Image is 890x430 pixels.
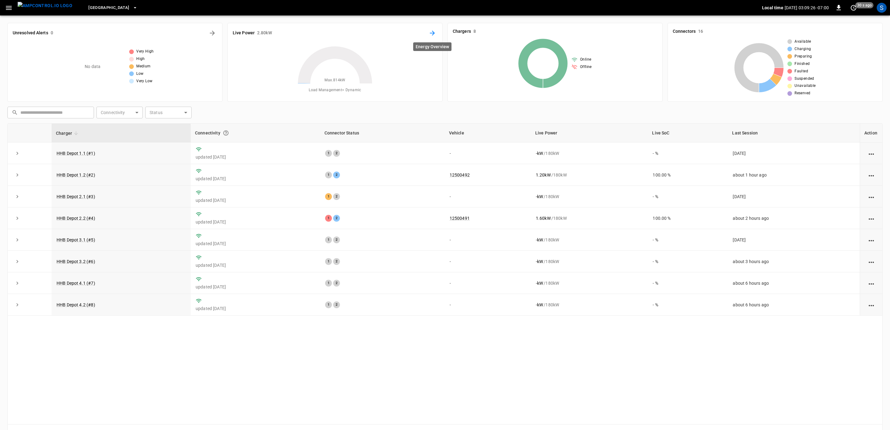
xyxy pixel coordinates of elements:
td: [DATE] [728,186,860,207]
button: All Alerts [207,28,217,38]
a: 12500492 [450,172,470,177]
p: Local time [762,5,783,11]
img: ampcontrol.io logo [18,2,72,10]
div: / 180 kW [536,172,643,178]
a: HHB Depot 2.1 (#3) [57,194,95,199]
th: Live SoC [648,124,728,143]
span: Very High [136,49,154,55]
span: Very Low [136,78,152,84]
a: HHB Depot 3.2 (#6) [57,259,95,264]
button: expand row [13,279,22,288]
td: 100.00 % [648,164,728,186]
div: action cell options [867,172,875,178]
span: Online [580,57,591,63]
a: HHB Depot 1.1 (#1) [57,151,95,156]
span: Available [795,39,811,45]
span: Reserved [795,90,810,96]
div: 1 [325,301,332,308]
span: High [136,56,145,62]
div: 2 [333,301,340,308]
div: action cell options [867,194,875,200]
span: Max. 814 kW [324,77,345,83]
button: expand row [13,214,22,223]
td: - % [648,143,728,164]
div: / 180 kW [536,194,643,200]
td: - % [648,186,728,207]
p: updated [DATE] [196,262,315,268]
div: Connectivity [195,127,316,138]
div: 2 [333,215,340,222]
a: 12500491 [450,216,470,221]
div: profile-icon [877,3,887,13]
button: expand row [13,235,22,245]
td: - % [648,229,728,251]
span: Offline [580,64,592,70]
span: Load Management = Dynamic [309,87,361,93]
p: No data [85,63,100,70]
span: Finished [795,61,810,67]
button: expand row [13,170,22,180]
div: 1 [325,280,332,287]
td: - % [648,294,728,316]
span: Medium [136,63,150,70]
span: Low [136,71,143,77]
div: 1 [325,193,332,200]
div: 1 [325,258,332,265]
td: about 2 hours ago [728,207,860,229]
p: - kW [536,280,543,286]
p: - kW [536,237,543,243]
a: HHB Depot 4.1 (#7) [57,281,95,286]
span: Suspended [795,76,814,82]
p: updated [DATE] [196,284,315,290]
p: updated [DATE] [196,305,315,312]
a: HHB Depot 3.1 (#5) [57,237,95,242]
button: expand row [13,257,22,266]
div: 1 [325,236,332,243]
h6: 16 [698,28,703,35]
p: [DATE] 03:09:26 -07:00 [785,5,829,11]
span: Unavailable [795,83,816,89]
td: - [445,251,531,272]
p: updated [DATE] [196,176,315,182]
span: Preparing [795,53,812,60]
h6: Unresolved Alerts [13,30,48,36]
div: action cell options [867,150,875,156]
td: about 3 hours ago [728,251,860,272]
button: Connection between the charger and our software. [220,127,231,138]
td: - [445,294,531,316]
p: - kW [536,194,543,200]
td: - [445,143,531,164]
a: HHB Depot 2.2 (#4) [57,216,95,221]
h6: 2.80 kW [257,30,272,36]
h6: 8 [473,28,476,35]
a: HHB Depot 4.2 (#8) [57,302,95,307]
a: HHB Depot 1.2 (#2) [57,172,95,177]
td: [DATE] [728,229,860,251]
td: - [445,272,531,294]
td: - % [648,251,728,272]
td: about 6 hours ago [728,294,860,316]
span: [GEOGRAPHIC_DATA] [88,4,129,11]
div: action cell options [867,258,875,265]
div: action cell options [867,280,875,286]
th: Live Power [531,124,648,143]
div: 1 [325,172,332,178]
div: 2 [333,193,340,200]
span: 30 s ago [855,2,874,8]
p: - kW [536,150,543,156]
th: Connector Status [320,124,445,143]
div: 2 [333,172,340,178]
td: 100.00 % [648,207,728,229]
th: Last Session [728,124,860,143]
p: - kW [536,258,543,265]
td: about 6 hours ago [728,272,860,294]
div: / 180 kW [536,302,643,308]
td: about 1 hour ago [728,164,860,186]
button: expand row [13,149,22,158]
div: / 180 kW [536,150,643,156]
h6: Connectors [673,28,696,35]
div: / 180 kW [536,280,643,286]
div: 2 [333,258,340,265]
h6: Live Power [233,30,255,36]
div: 2 [333,236,340,243]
